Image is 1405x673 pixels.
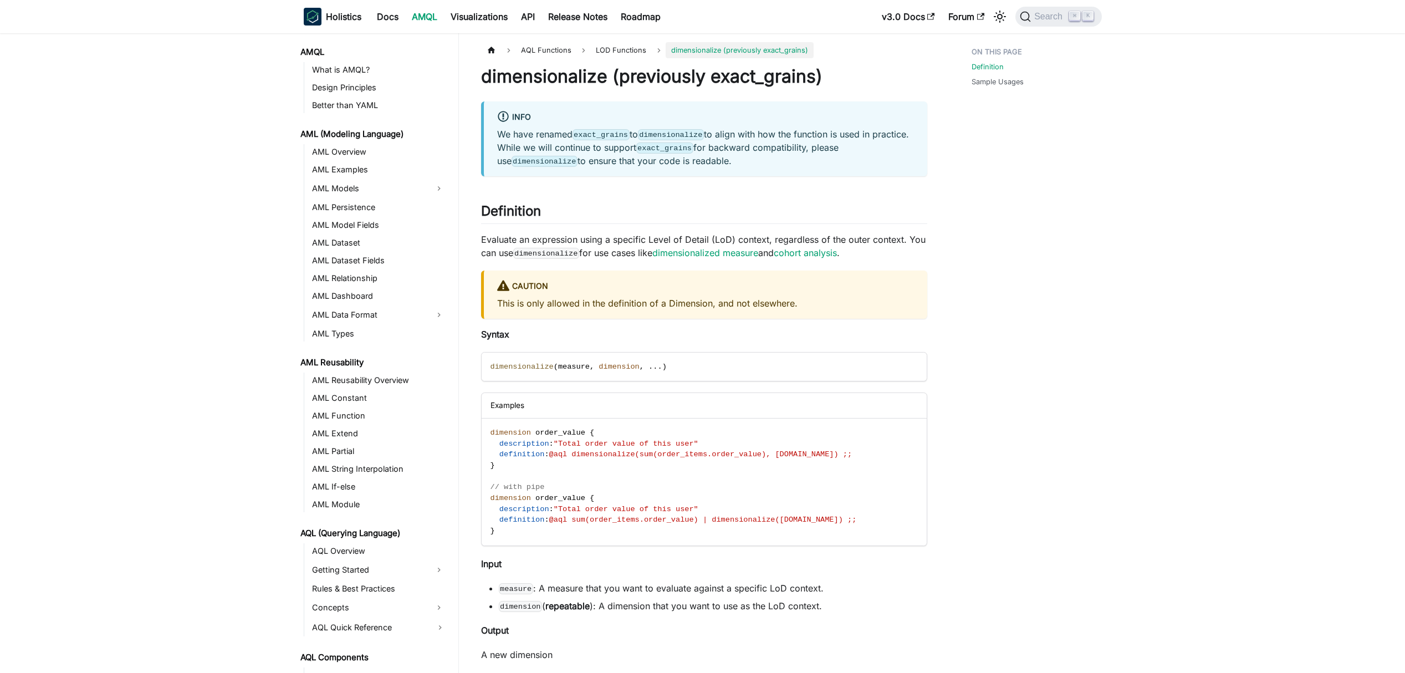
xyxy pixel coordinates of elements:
[309,180,429,197] a: AML Models
[491,429,531,437] span: dimension
[309,235,449,251] a: AML Dataset
[491,363,554,371] span: dimensionalize
[554,440,698,448] span: "Total order value of this user"
[429,180,449,197] button: Expand sidebar category 'AML Models'
[499,440,549,448] span: description
[515,42,577,58] span: AQL Functions
[370,8,405,26] a: Docs
[491,461,495,470] span: }
[590,363,594,371] span: ,
[481,558,502,569] strong: Input
[309,543,449,559] a: AQL Overview
[309,144,449,160] a: AML Overview
[554,505,698,513] span: "Total order value of this user"
[590,494,594,502] span: {
[482,393,927,418] div: Examples
[481,625,509,636] strong: Output
[405,8,444,26] a: AMQL
[774,247,837,258] a: cohort analysis
[513,248,579,259] code: dimensionalize
[497,297,914,310] p: This is only allowed in the definition of a Dimension, and not elsewhere.
[497,110,914,125] div: info
[497,279,914,294] div: caution
[491,494,531,502] span: dimension
[304,8,321,26] img: Holistics
[554,363,558,371] span: (
[491,527,495,535] span: }
[499,505,549,513] span: description
[875,8,942,26] a: v3.0 Docs
[309,98,449,113] a: Better than YAML
[972,77,1024,87] a: Sample Usages
[991,8,1009,26] button: Switch between dark and light mode (currently light mode)
[309,390,449,406] a: AML Constant
[429,599,449,616] button: Expand sidebar category 'Concepts'
[309,599,429,616] a: Concepts
[497,128,914,167] p: We have renamed to to align with how the function is used in practice. While we will continue to ...
[429,306,449,324] button: Expand sidebar category 'AML Data Format'
[309,497,449,512] a: AML Module
[514,8,541,26] a: API
[309,426,449,441] a: AML Extend
[657,363,662,371] span: .
[590,429,594,437] span: {
[942,8,991,26] a: Forum
[309,443,449,459] a: AML Partial
[972,62,1004,72] a: Definition
[638,129,704,140] code: dimensionalize
[652,247,758,258] a: dimensionalized measure
[662,363,667,371] span: )
[499,583,533,594] code: measure
[549,440,554,448] span: :
[309,62,449,78] a: What is AMQL?
[1031,12,1069,22] span: Search
[309,162,449,177] a: AML Examples
[1015,7,1101,27] button: Search (Command+K)
[297,126,449,142] a: AML (Modeling Language)
[481,648,927,661] p: A new dimension
[326,10,361,23] b: Holistics
[309,306,429,324] a: AML Data Format
[429,561,449,579] button: Expand sidebar category 'Getting Started'
[297,355,449,370] a: AML Reusability
[309,326,449,341] a: AML Types
[636,142,693,154] code: exact_grains
[558,363,590,371] span: measure
[481,42,502,58] a: Home page
[481,203,927,224] h2: Definition
[499,601,543,612] code: dimension
[1069,11,1080,21] kbd: ⌘
[309,619,449,636] a: AQL Quick Reference
[309,271,449,286] a: AML Relationship
[297,44,449,60] a: AMQL
[648,363,653,371] span: .
[309,288,449,304] a: AML Dashboard
[309,561,429,579] a: Getting Started
[481,42,927,58] nav: Breadcrumbs
[309,217,449,233] a: AML Model Fields
[481,65,927,88] h1: dimensionalize (previously exact_grains)
[549,450,852,458] span: @aql dimensionalize(sum(order_items.order_value), [DOMAIN_NAME]) ;;
[293,33,459,673] nav: Docs sidebar
[304,8,361,26] a: HolisticsHolistics
[309,479,449,494] a: AML If-else
[309,200,449,215] a: AML Persistence
[549,505,554,513] span: :
[309,408,449,424] a: AML Function
[541,8,614,26] a: Release Notes
[640,363,644,371] span: ,
[544,516,549,524] span: :
[512,156,578,167] code: dimensionalize
[309,461,449,477] a: AML String Interpolation
[535,494,585,502] span: order_value
[297,526,449,541] a: AQL (Querying Language)
[499,516,545,524] span: definition
[544,450,549,458] span: :
[599,363,639,371] span: dimension
[444,8,514,26] a: Visualizations
[481,329,509,340] strong: Syntax
[653,363,657,371] span: .
[499,599,927,613] li: ( ): A dimension that you want to use as the LoD context.
[499,450,545,458] span: definition
[614,8,667,26] a: Roadmap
